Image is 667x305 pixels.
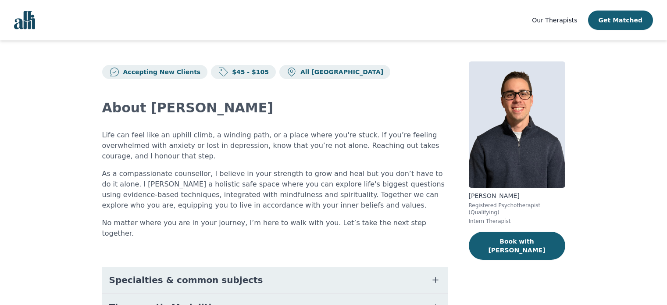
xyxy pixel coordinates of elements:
a: Our Therapists [532,15,577,25]
img: Ethan_Braun [469,61,565,188]
p: Intern Therapist [469,218,565,225]
span: Specialties & common subjects [109,274,263,286]
p: $45 - $105 [228,68,269,76]
h2: About [PERSON_NAME] [102,100,448,116]
span: Our Therapists [532,17,577,24]
p: No matter where you are in your journey, I’m here to walk with you. Let’s take the next step toge... [102,218,448,239]
button: Get Matched [588,11,653,30]
p: Registered Psychotherapist (Qualifying) [469,202,565,216]
p: As a compassionate counsellor, I believe in your strength to grow and heal but you don’t have to ... [102,169,448,211]
p: [PERSON_NAME] [469,191,565,200]
button: Book with [PERSON_NAME] [469,232,565,260]
p: Life can feel like an uphill climb, a winding path, or a place where you're stuck. If you’re feel... [102,130,448,161]
button: Specialties & common subjects [102,267,448,293]
p: All [GEOGRAPHIC_DATA] [297,68,383,76]
img: alli logo [14,11,35,29]
p: Accepting New Clients [120,68,201,76]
